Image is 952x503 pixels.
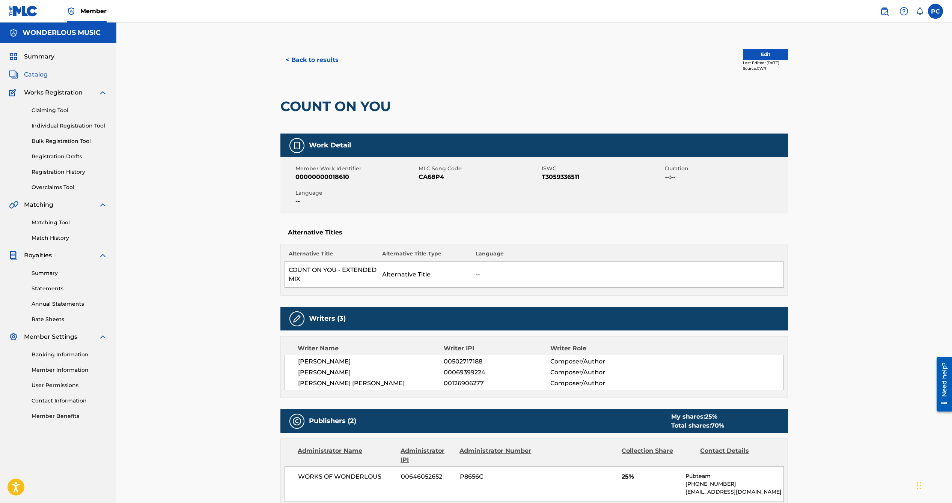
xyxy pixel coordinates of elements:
th: Alternative Title Type [378,250,472,262]
a: Member Benefits [32,412,107,420]
img: MLC Logo [9,6,38,17]
img: Work Detail [292,141,301,150]
span: Language [295,189,417,197]
h5: Work Detail [309,141,351,150]
div: Help [896,4,911,19]
td: Alternative Title [378,262,472,288]
iframe: Chat Widget [914,467,952,503]
img: search [880,7,889,16]
h2: COUNT ON YOU [280,98,395,115]
img: expand [98,200,107,209]
span: Composer/Author [550,379,648,388]
h5: Alternative Titles [288,229,780,236]
img: Catalog [9,70,18,79]
span: --:-- [665,173,786,182]
td: -- [472,262,784,288]
div: Drag [917,474,921,497]
span: Works Registration [24,88,83,97]
span: Summary [24,52,54,61]
a: Overclaims Tool [32,183,107,191]
div: Administrator IPI [401,446,454,464]
span: -- [295,197,417,206]
img: expand [98,88,107,97]
iframe: Resource Center [931,354,952,414]
span: Duration [665,165,786,173]
img: expand [98,251,107,260]
span: ISWC [542,165,663,173]
span: 00126906277 [444,379,550,388]
div: Contact Details [700,446,773,464]
th: Alternative Title [285,250,378,262]
span: Composer/Author [550,357,648,366]
img: Matching [9,200,18,209]
img: expand [98,332,107,341]
a: Summary [32,269,107,277]
div: Administrator Number [459,446,532,464]
td: COUNT ON YOU - EXTENDED MIX [285,262,378,288]
a: Rate Sheets [32,315,107,323]
span: Royalties [24,251,52,260]
img: Accounts [9,29,18,38]
span: Member Settings [24,332,77,341]
span: P8656C [460,472,533,481]
a: Matching Tool [32,219,107,227]
a: Bulk Registration Tool [32,137,107,145]
div: Administrator Name [298,446,395,464]
div: Writer Name [298,344,444,353]
div: Last Edited: [DATE] [743,60,788,66]
a: Claiming Tool [32,107,107,114]
h5: Publishers (2) [309,417,356,425]
span: [PERSON_NAME] [298,357,444,366]
span: 00646052652 [401,472,454,481]
th: Language [472,250,784,262]
a: Match History [32,234,107,242]
img: Royalties [9,251,18,260]
a: Banking Information [32,351,107,359]
a: Contact Information [32,397,107,405]
span: WORKS OF WONDERLOUS [298,472,395,481]
span: [PERSON_NAME] [PERSON_NAME] [298,379,444,388]
div: Total shares: [671,421,724,430]
a: User Permissions [32,381,107,389]
a: Public Search [877,4,892,19]
h5: WONDERLOUS MUSIC [23,29,101,37]
p: [PHONE_NUMBER] [685,480,783,488]
img: Publishers [292,417,301,426]
span: 00069399224 [444,368,550,377]
span: MLC Song Code [419,165,540,173]
img: Member Settings [9,332,18,341]
a: Annual Statements [32,300,107,308]
span: 25% [622,472,680,481]
span: 25 % [705,413,717,420]
span: Member Work Identifier [295,165,417,173]
h5: Writers (3) [309,314,346,323]
a: SummarySummary [9,52,54,61]
span: 00502717188 [444,357,550,366]
a: Individual Registration Tool [32,122,107,130]
img: Summary [9,52,18,61]
span: Member [80,7,107,15]
span: 70 % [711,422,724,429]
img: Top Rightsholder [67,7,76,16]
span: T3059336511 [542,173,663,182]
div: Source: CWR [743,66,788,71]
span: 00000000018610 [295,173,417,182]
a: Registration History [32,168,107,176]
button: < Back to results [280,51,344,69]
div: User Menu [928,4,943,19]
span: [PERSON_NAME] [298,368,444,377]
div: Writer Role [550,344,648,353]
img: Works Registration [9,88,19,97]
span: Catalog [24,70,48,79]
div: My shares: [671,412,724,421]
p: [EMAIL_ADDRESS][DOMAIN_NAME] [685,488,783,496]
img: Writers [292,314,301,323]
div: Collection Share [622,446,694,464]
img: help [899,7,908,16]
a: Member Information [32,366,107,374]
a: CatalogCatalog [9,70,48,79]
span: CA68P4 [419,173,540,182]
